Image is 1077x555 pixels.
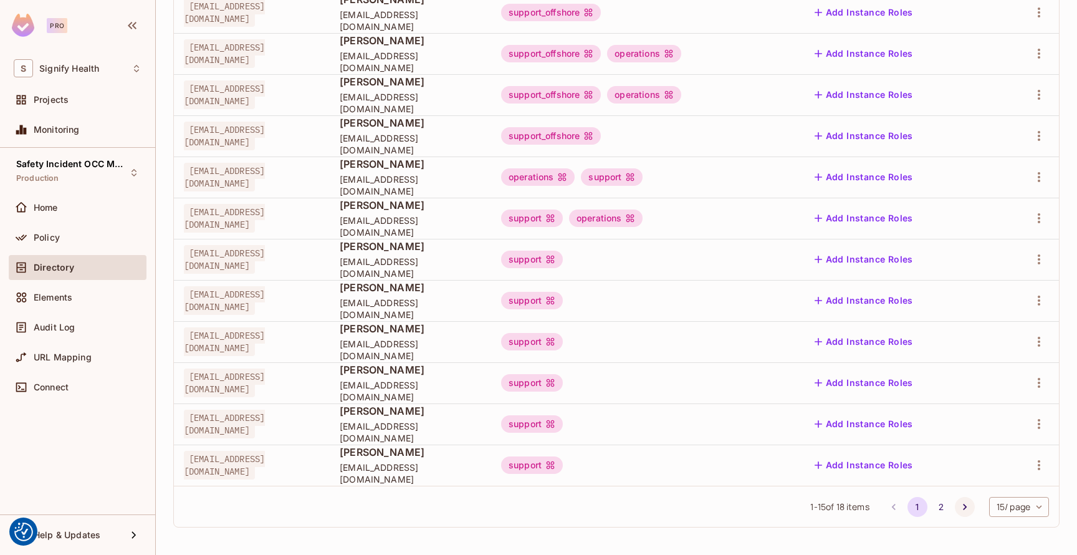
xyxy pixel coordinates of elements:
span: [PERSON_NAME] [340,157,481,171]
div: operations [569,210,643,227]
span: [EMAIL_ADDRESS][DOMAIN_NAME] [184,204,265,233]
span: [EMAIL_ADDRESS][DOMAIN_NAME] [340,50,481,74]
span: [EMAIL_ADDRESS][DOMAIN_NAME] [184,163,265,191]
span: [EMAIL_ADDRESS][DOMAIN_NAME] [340,256,481,279]
span: [EMAIL_ADDRESS][DOMAIN_NAME] [340,297,481,321]
div: support [501,292,563,309]
span: Audit Log [34,322,75,332]
div: Pro [47,18,67,33]
span: Elements [34,292,72,302]
span: Projects [34,95,69,105]
span: URL Mapping [34,352,92,362]
span: [EMAIL_ADDRESS][DOMAIN_NAME] [340,173,481,197]
button: Add Instance Roles [810,291,918,311]
span: [PERSON_NAME] [340,116,481,130]
button: Add Instance Roles [810,167,918,187]
div: support [501,210,563,227]
span: [EMAIL_ADDRESS][DOMAIN_NAME] [340,461,481,485]
span: [EMAIL_ADDRESS][DOMAIN_NAME] [340,9,481,32]
span: [EMAIL_ADDRESS][DOMAIN_NAME] [184,327,265,356]
div: operations [607,45,681,62]
span: Production [16,173,59,183]
span: Workspace: Signify Health [39,64,99,74]
span: Help & Updates [34,530,100,540]
button: Add Instance Roles [810,373,918,393]
div: support_offshore [501,4,601,21]
nav: pagination navigation [882,497,977,517]
span: Policy [34,233,60,243]
span: [EMAIL_ADDRESS][DOMAIN_NAME] [184,369,265,397]
span: [EMAIL_ADDRESS][DOMAIN_NAME] [340,338,481,362]
span: [PERSON_NAME] [340,404,481,418]
div: operations [501,168,575,186]
span: [EMAIL_ADDRESS][DOMAIN_NAME] [184,410,265,438]
button: Add Instance Roles [810,85,918,105]
button: Add Instance Roles [810,332,918,352]
span: [PERSON_NAME] [340,281,481,294]
span: 1 - 15 of 18 items [810,500,869,514]
span: Home [34,203,58,213]
div: support [501,374,563,392]
img: Revisit consent button [14,523,33,541]
span: [EMAIL_ADDRESS][DOMAIN_NAME] [340,379,481,403]
span: [EMAIL_ADDRESS][DOMAIN_NAME] [184,451,265,480]
span: Directory [34,263,74,273]
span: [PERSON_NAME] [340,75,481,89]
button: Go to next page [955,497,975,517]
button: Go to page 2 [931,497,951,517]
span: [PERSON_NAME] [340,445,481,459]
button: Add Instance Roles [810,126,918,146]
div: operations [607,86,681,104]
button: Add Instance Roles [810,414,918,434]
div: 15 / page [989,497,1049,517]
div: support [501,251,563,268]
button: Add Instance Roles [810,455,918,475]
div: support_offshore [501,86,601,104]
div: support [581,168,643,186]
span: [EMAIL_ADDRESS][DOMAIN_NAME] [184,286,265,315]
span: [EMAIL_ADDRESS][DOMAIN_NAME] [340,420,481,444]
div: support_offshore [501,127,601,145]
span: [EMAIL_ADDRESS][DOMAIN_NAME] [340,91,481,115]
span: [PERSON_NAME] [340,322,481,335]
span: S [14,59,33,77]
button: Add Instance Roles [810,2,918,22]
span: [PERSON_NAME] [340,239,481,253]
button: Add Instance Roles [810,44,918,64]
div: support [501,415,563,433]
span: [EMAIL_ADDRESS][DOMAIN_NAME] [184,80,265,109]
button: Add Instance Roles [810,249,918,269]
span: [PERSON_NAME] [340,198,481,212]
span: [EMAIL_ADDRESS][DOMAIN_NAME] [340,132,481,156]
span: [EMAIL_ADDRESS][DOMAIN_NAME] [184,122,265,150]
span: [PERSON_NAME] [340,363,481,377]
span: [EMAIL_ADDRESS][DOMAIN_NAME] [184,245,265,274]
img: SReyMgAAAABJRU5ErkJggg== [12,14,34,37]
div: support [501,456,563,474]
span: [PERSON_NAME] [340,34,481,47]
span: Monitoring [34,125,80,135]
span: [EMAIL_ADDRESS][DOMAIN_NAME] [340,215,481,238]
button: Add Instance Roles [810,208,918,228]
button: Consent Preferences [14,523,33,541]
button: page 1 [907,497,927,517]
span: Connect [34,382,69,392]
div: support [501,333,563,350]
div: support_offshore [501,45,601,62]
span: [EMAIL_ADDRESS][DOMAIN_NAME] [184,39,265,68]
span: Safety Incident OCC Module BFF [16,159,128,169]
